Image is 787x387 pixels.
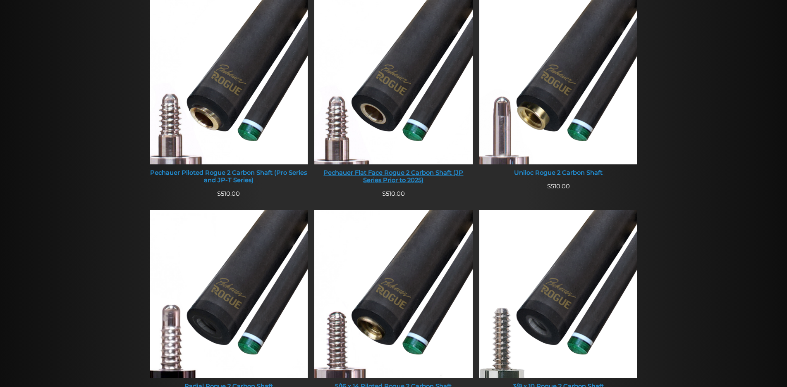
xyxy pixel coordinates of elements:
img: 3/8 x 10 Rogue 2 Carbon Shaft [479,210,638,378]
span: $ [547,183,551,190]
span: 510.00 [382,190,405,197]
span: $ [382,190,386,197]
span: 510.00 [217,190,240,197]
div: Pechauer Flat Face Rogue 2 Carbon Shaft (JP Series Prior to 2025) [314,169,473,184]
div: Uniloc Rogue 2 Carbon Shaft [479,169,638,177]
div: Pechauer Piloted Rogue 2 Carbon Shaft (Pro Series and JP-T Series) [150,169,308,184]
span: 510.00 [547,183,570,190]
img: 5/16 x 14 Piloted Rogue 2 Carbon Shaft [314,210,473,378]
span: $ [217,190,221,197]
img: Radial Rogue 2 Carbon Shaft [150,210,308,378]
